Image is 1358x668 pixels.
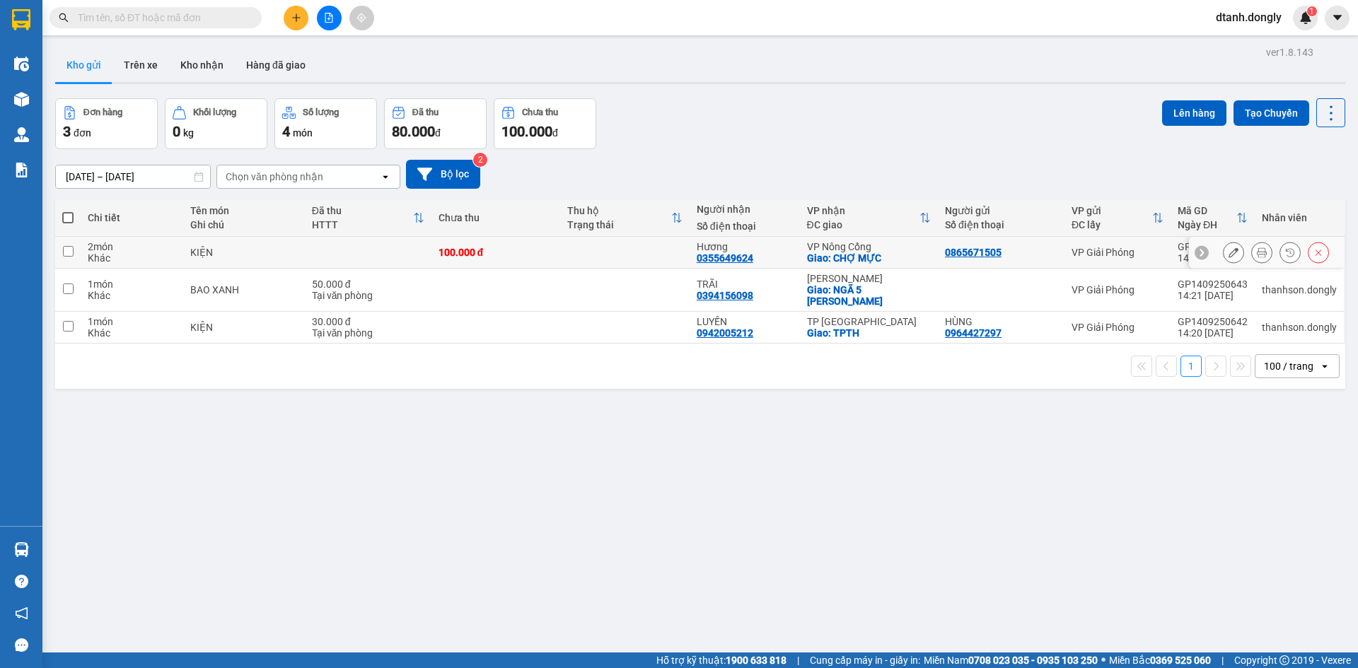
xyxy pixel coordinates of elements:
div: [PERSON_NAME] [807,273,931,284]
div: Sửa đơn hàng [1223,242,1244,263]
div: ĐC lấy [1072,219,1152,230]
div: Đã thu [312,205,413,216]
button: Kho gửi [55,48,112,82]
div: Số điện thoại [697,221,793,232]
img: warehouse-icon [14,92,29,107]
div: Nhân viên [1262,212,1337,223]
div: Giao: CHỢ MỰC [807,252,931,264]
strong: 1900 633 818 [726,655,787,666]
div: 100 / trang [1264,359,1313,373]
img: logo-vxr [12,9,30,30]
span: message [15,638,28,652]
div: Người gửi [945,205,1057,216]
span: dtanh.dongly [1205,8,1293,26]
div: Đơn hàng [83,107,122,117]
span: | [797,652,799,668]
div: VP Giải Phóng [1072,284,1163,295]
div: Số lượng [303,107,339,117]
div: VP gửi [1072,205,1152,216]
div: TP [GEOGRAPHIC_DATA] [807,316,931,327]
th: Toggle SortBy [1171,199,1255,237]
button: Đã thu80.000đ [384,98,487,149]
img: solution-icon [14,163,29,177]
button: Chưa thu100.000đ [494,98,596,149]
span: Hỗ trợ kỹ thuật: [656,652,787,668]
span: 3 [63,123,71,140]
div: 30.000 đ [312,316,424,327]
div: Tên món [190,205,298,216]
button: 1 [1180,356,1202,377]
svg: open [1319,361,1330,372]
div: Tại văn phòng [312,327,424,339]
span: aim [356,13,366,23]
img: warehouse-icon [14,57,29,71]
span: 80.000 [392,123,435,140]
button: caret-down [1325,6,1350,30]
button: Tạo Chuyến [1234,100,1309,126]
div: 50.000 đ [312,279,424,290]
div: 1 món [88,279,176,290]
div: Khác [88,252,176,264]
div: 100.000 đ [439,247,554,258]
button: Bộ lọc [406,160,480,189]
span: món [293,127,313,139]
span: 4 [282,123,290,140]
span: caret-down [1331,11,1344,24]
div: GP1409250643 [1178,279,1248,290]
div: 1 món [88,316,176,327]
div: Khối lượng [193,107,236,117]
div: 14:21 [DATE] [1178,290,1248,301]
div: GP1409250642 [1178,316,1248,327]
button: Số lượng4món [274,98,377,149]
div: Hương [697,241,793,252]
th: Toggle SortBy [305,199,431,237]
div: 0355649624 [697,252,753,264]
div: Ngày ĐH [1178,219,1236,230]
div: 14:20 [DATE] [1178,327,1248,339]
th: Toggle SortBy [1064,199,1171,237]
button: plus [284,6,308,30]
span: đ [435,127,441,139]
div: GP1409250646 [1178,241,1248,252]
img: warehouse-icon [14,542,29,557]
img: warehouse-icon [14,127,29,142]
input: Tìm tên, số ĐT hoặc mã đơn [78,10,245,25]
svg: open [380,171,391,182]
div: Giao: TPTH [807,327,931,339]
div: Chưa thu [439,212,554,223]
div: VP nhận [807,205,919,216]
div: Chi tiết [88,212,176,223]
span: đ [552,127,558,139]
div: Tại văn phòng [312,290,424,301]
button: Đơn hàng3đơn [55,98,158,149]
span: | [1221,652,1224,668]
span: question-circle [15,575,28,588]
div: VP Nông Cống [807,241,931,252]
div: thanhson.dongly [1262,322,1337,333]
div: BAO XANH [190,284,298,295]
div: Số điện thoại [945,219,1057,230]
span: 100.000 [501,123,552,140]
div: KIỆN [190,247,298,258]
span: ⚪️ [1101,657,1105,663]
div: Khác [88,290,176,301]
strong: 0369 525 060 [1150,655,1211,666]
div: HÙNG [945,316,1057,327]
span: plus [291,13,301,23]
div: Ghi chú [190,219,298,230]
button: file-add [317,6,342,30]
button: Lên hàng [1162,100,1226,126]
th: Toggle SortBy [800,199,938,237]
div: 0865671505 [945,247,1002,258]
span: 0 [173,123,180,140]
span: search [59,13,69,23]
div: VP Giải Phóng [1072,247,1163,258]
div: 2 món [88,241,176,252]
strong: 0708 023 035 - 0935 103 250 [968,655,1098,666]
div: Chọn văn phòng nhận [226,170,323,184]
sup: 2 [473,153,487,167]
div: ver 1.8.143 [1266,45,1313,60]
span: Miền Bắc [1109,652,1211,668]
input: Select a date range. [56,165,210,188]
div: Khác [88,327,176,339]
